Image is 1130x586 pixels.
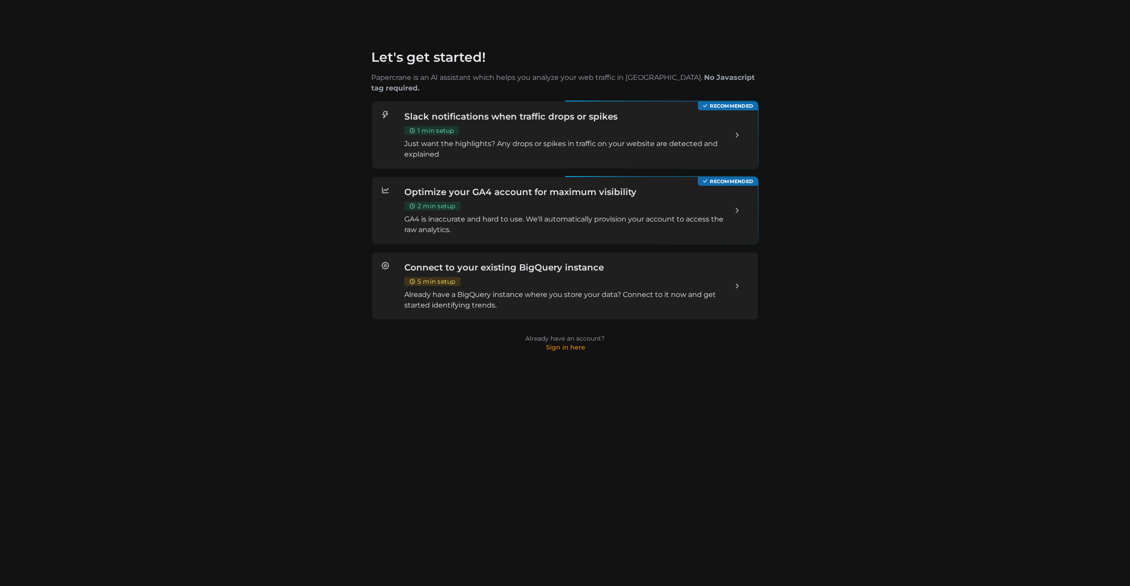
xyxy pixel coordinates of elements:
span: Recommended [710,177,753,185]
p: Already have an account? [371,334,758,352]
span: 2 min setup [418,202,456,210]
p: Just want the highlights? Any drops or spikes in traffic on your website are detected and explained [404,139,726,160]
h3: Optimize your GA4 account for maximum visibility [404,186,726,198]
p: GA4 is inaccurate and hard to use. We'll automatically provision your account to access the raw a... [404,214,726,235]
h3: Connect to your existing BigQuery instance [404,261,726,274]
h1: Let's get started! [371,49,486,65]
a: Sign in here [546,343,585,351]
span: 1 min setup [418,126,454,135]
h3: Slack notifications when traffic drops or spikes [404,110,726,123]
p: Already have a BigQuery instance where you store your data? Connect to it now and get started ide... [404,289,726,311]
span: 5 min setup [418,277,456,286]
p: Papercrane is an AI assistant which helps you analyze your web traffic in [GEOGRAPHIC_DATA]. [371,72,758,94]
span: Recommended [710,102,753,110]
